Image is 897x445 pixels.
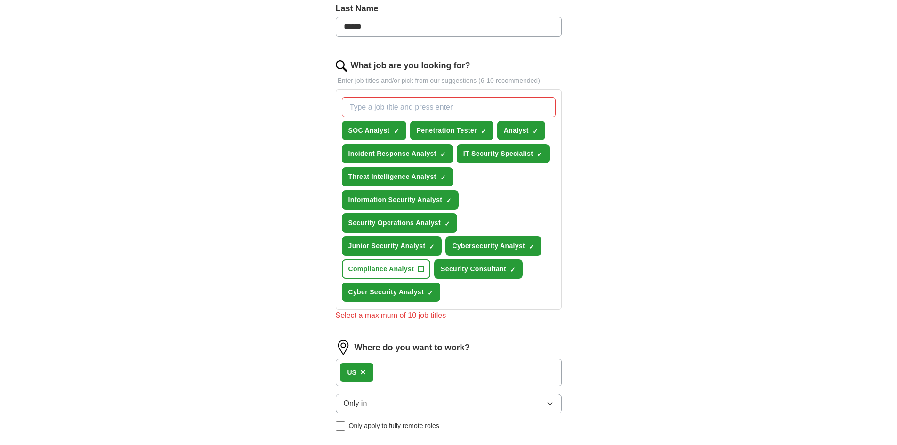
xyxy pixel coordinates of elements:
[452,241,525,251] span: Cybersecurity Analyst
[344,398,367,409] span: Only in
[336,340,351,355] img: location.png
[440,174,446,181] span: ✓
[434,259,523,279] button: Security Consultant✓
[504,126,529,136] span: Analyst
[417,126,477,136] span: Penetration Tester
[342,97,556,117] input: Type a job title and press enter
[510,266,516,274] span: ✓
[457,144,550,163] button: IT Security Specialist✓
[336,60,347,72] img: search.png
[351,59,470,72] label: What job are you looking for?
[336,310,562,321] div: Select a maximum of 10 job titles
[348,241,426,251] span: Junior Security Analyst
[349,421,439,431] span: Only apply to fully remote roles
[348,126,390,136] span: SOC Analyst
[348,195,443,205] span: Information Security Analyst
[342,213,457,233] button: Security Operations Analyst✓
[429,243,435,251] span: ✓
[463,149,533,159] span: IT Security Specialist
[360,365,366,380] button: ×
[342,190,459,210] button: Information Security Analyst✓
[342,236,442,256] button: Junior Security Analyst✓
[533,128,538,135] span: ✓
[441,264,506,274] span: Security Consultant
[410,121,493,140] button: Penetration Tester✓
[348,287,424,297] span: Cyber Security Analyst
[394,128,399,135] span: ✓
[481,128,486,135] span: ✓
[348,264,414,274] span: Compliance Analyst
[342,121,406,140] button: SOC Analyst✓
[348,149,436,159] span: Incident Response Analyst
[342,259,431,279] button: Compliance Analyst
[529,243,534,251] span: ✓
[445,236,541,256] button: Cybersecurity Analyst✓
[348,218,441,228] span: Security Operations Analyst
[348,172,436,182] span: Threat Intelligence Analyst
[355,341,470,354] label: Where do you want to work?
[336,421,345,431] input: Only apply to fully remote roles
[342,283,440,302] button: Cyber Security Analyst✓
[342,167,453,186] button: Threat Intelligence Analyst✓
[497,121,545,140] button: Analyst✓
[360,367,366,377] span: ×
[336,76,562,86] p: Enter job titles and/or pick from our suggestions (6-10 recommended)
[537,151,542,158] span: ✓
[347,368,356,378] div: US
[444,220,450,227] span: ✓
[440,151,446,158] span: ✓
[336,2,562,15] label: Last Name
[446,197,452,204] span: ✓
[342,144,453,163] button: Incident Response Analyst✓
[428,289,433,297] span: ✓
[336,394,562,413] button: Only in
